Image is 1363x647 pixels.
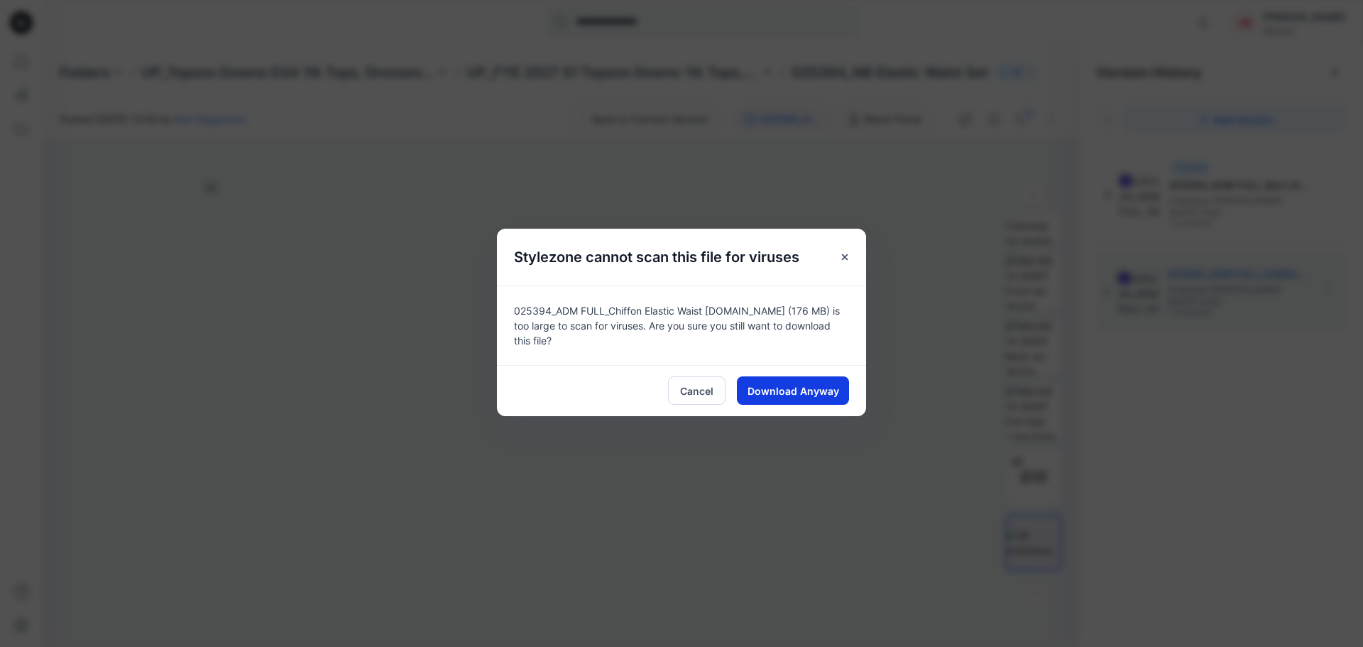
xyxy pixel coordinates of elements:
[748,384,839,398] span: Download Anyway
[497,229,816,286] h5: Stylezone cannot scan this file for viruses
[668,376,726,405] button: Cancel
[737,376,849,405] button: Download Anyway
[832,244,858,270] button: Close
[680,384,713,398] span: Cancel
[497,286,866,365] div: 025394_ADM FULL_Chiffon Elastic Waist [DOMAIN_NAME] (176 MB) is too large to scan for viruses. Ar...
